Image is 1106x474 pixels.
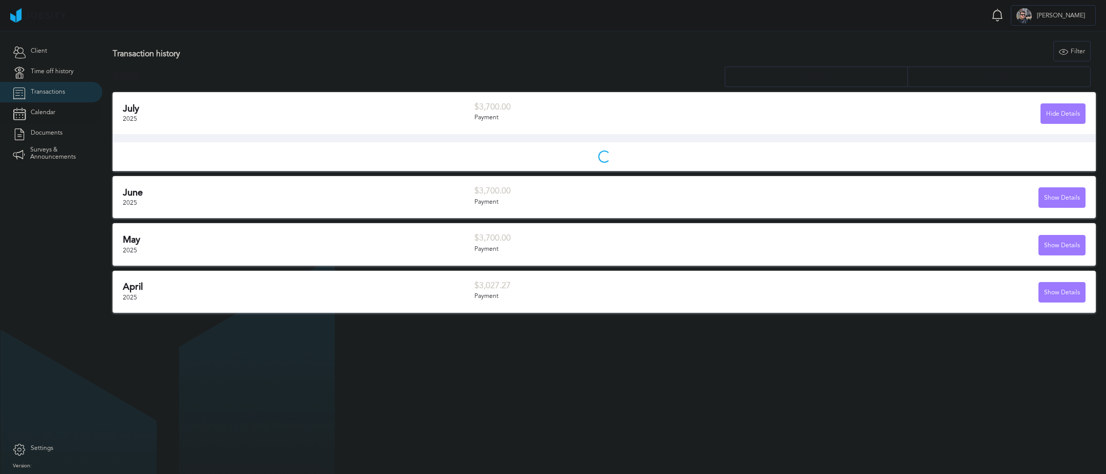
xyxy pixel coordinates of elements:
button: Bonuses [907,67,1091,87]
img: ab4bad089aa723f57921c736e9817d99.png [10,8,67,23]
span: Calendar [31,109,55,116]
button: Filter [1053,41,1091,61]
span: [PERSON_NAME] [1032,12,1090,19]
span: Transactions [31,89,65,96]
label: Version: [13,463,32,469]
h2: July [123,103,474,114]
h3: $3,027.27 [474,281,780,290]
button: Hide Details [1040,103,1086,124]
h3: $3,700.00 [474,233,780,243]
div: Payment [474,246,780,253]
span: 2025 [123,294,137,301]
span: Settings [31,445,53,452]
div: Show Details [1039,188,1085,208]
button: M[PERSON_NAME] [1011,5,1096,26]
div: Pay Statement [791,73,841,80]
span: Documents [31,130,62,137]
button: Show Details [1038,235,1086,255]
span: Surveys & Announcements [30,146,90,161]
span: 2025 [123,247,137,254]
button: Show Details [1038,187,1086,208]
h2: May [123,234,474,245]
span: 2025 [123,199,137,206]
div: Payment [474,114,780,121]
button: Show Details [1038,282,1086,303]
h3: Transaction history [113,49,648,58]
div: Show Details [1039,283,1085,303]
h2: April [123,282,474,292]
div: Bonuses [982,73,1016,80]
span: Client [31,48,47,55]
div: Payment [474,199,780,206]
div: Hide Details [1041,104,1085,124]
div: Payment [474,293,780,300]
h2: 2025 [113,70,725,84]
h3: $3,700.00 [474,186,780,196]
div: Filter [1054,41,1090,62]
h2: June [123,187,474,198]
div: Show Details [1039,235,1085,256]
span: 2025 [123,115,137,122]
button: Pay Statement [725,67,908,87]
div: M [1016,8,1032,24]
span: Time off history [31,68,74,75]
h3: $3,700.00 [474,102,780,112]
